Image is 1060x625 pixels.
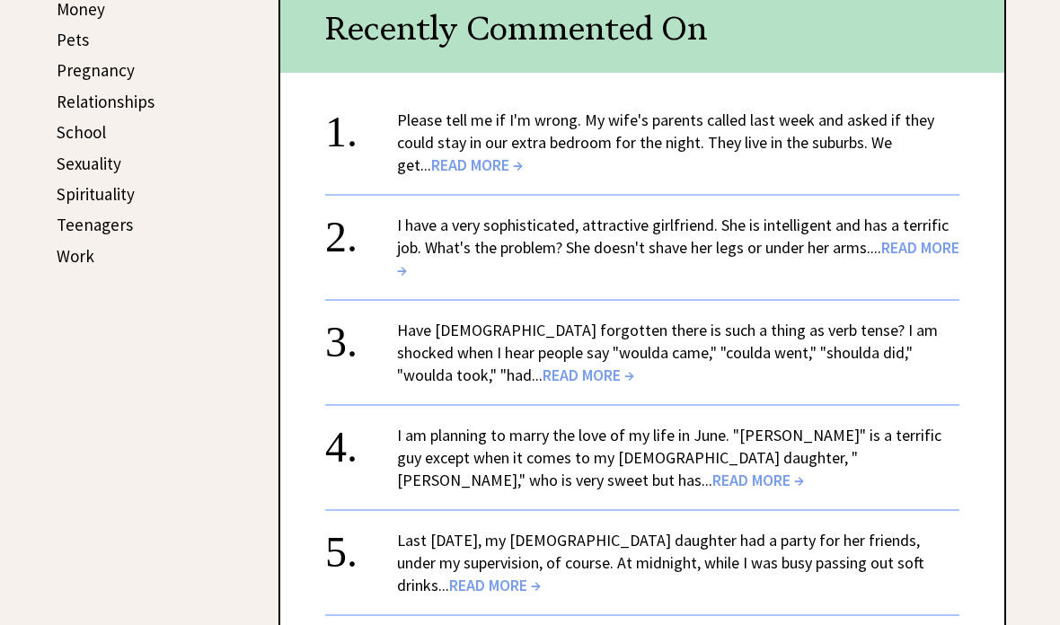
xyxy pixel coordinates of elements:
span: READ MORE → [543,365,634,386]
a: Last [DATE], my [DEMOGRAPHIC_DATA] daughter had a party for her friends, under my supervision, of... [397,531,924,596]
a: School [57,122,106,144]
div: 5. [325,530,397,563]
a: Work [57,246,94,268]
div: 4. [325,425,397,458]
a: Pregnancy [57,60,135,82]
div: 2. [325,215,397,248]
span: READ MORE → [431,155,523,176]
div: 1. [325,110,397,143]
span: READ MORE → [397,238,959,281]
span: READ MORE → [449,576,541,596]
span: READ MORE → [712,471,804,491]
a: I have a very sophisticated, attractive girlfriend. She is intelligent and has a terrific job. Wh... [397,216,959,281]
a: I am planning to marry the love of my life in June. "[PERSON_NAME]" is a terrific guy except when... [397,426,941,491]
a: Spirituality [57,184,135,206]
a: Relationships [57,92,155,113]
div: 3. [325,320,397,353]
a: Please tell me if I'm wrong. My wife's parents called last week and asked if they could stay in o... [397,110,934,176]
a: Have [DEMOGRAPHIC_DATA] forgotten there is such a thing as verb tense? I am shocked when I hear p... [397,321,938,386]
a: Teenagers [57,215,133,236]
a: Pets [57,30,89,51]
a: Sexuality [57,154,121,175]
